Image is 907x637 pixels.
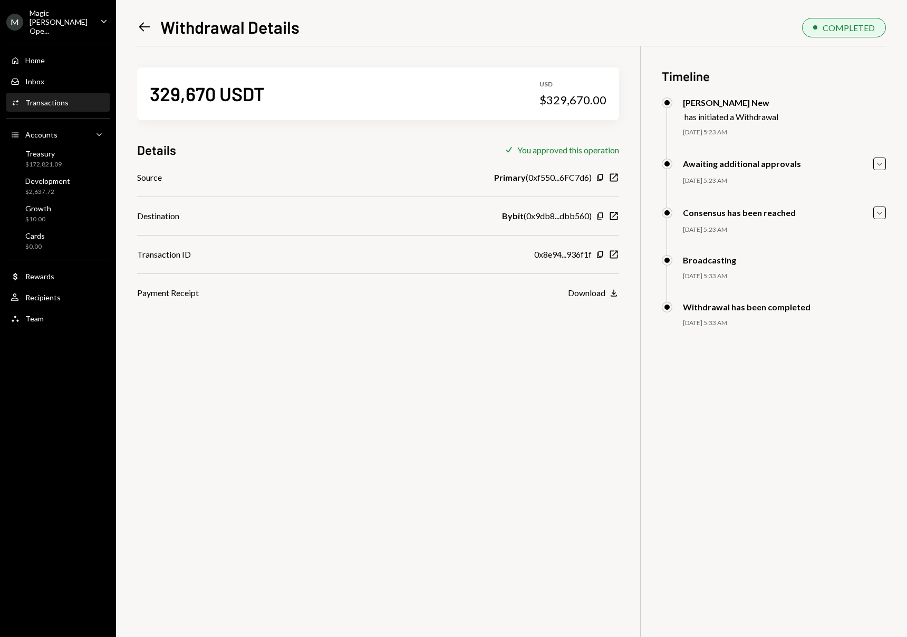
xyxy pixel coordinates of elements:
[502,210,592,222] div: ( 0x9db8...dbb560 )
[683,302,810,312] div: Withdrawal has been completed
[25,242,45,251] div: $0.00
[25,204,51,213] div: Growth
[6,228,110,253] a: Cards$0.00
[568,288,619,299] button: Download
[25,314,44,323] div: Team
[6,201,110,226] a: Growth$10.00
[6,14,23,31] div: M
[6,72,110,91] a: Inbox
[137,248,191,261] div: Transaction ID
[684,112,778,122] div: has initiated a Withdrawal
[683,319,886,328] div: [DATE] 5:33 AM
[25,188,70,197] div: $2,637.72
[6,93,110,112] a: Transactions
[25,130,57,139] div: Accounts
[683,177,886,185] div: [DATE] 5:23 AM
[25,149,62,158] div: Treasury
[137,287,199,299] div: Payment Receipt
[137,141,176,159] h3: Details
[662,67,886,85] h3: Timeline
[823,23,875,33] div: COMPLETED
[6,125,110,144] a: Accounts
[6,173,110,199] a: Development$2,637.72
[568,288,605,298] div: Download
[25,272,54,281] div: Rewards
[683,208,796,218] div: Consensus has been reached
[683,226,886,234] div: [DATE] 5:23 AM
[160,16,300,37] h1: Withdrawal Details
[6,288,110,307] a: Recipients
[539,93,606,107] div: $329,670.00
[6,146,110,171] a: Treasury$172,821.09
[494,171,592,184] div: ( 0xf550...6FC7d6 )
[25,293,61,302] div: Recipients
[25,177,70,185] div: Development
[150,82,265,105] div: 329,670 USDT
[683,159,801,169] div: Awaiting additional approvals
[502,210,524,222] b: Bybit
[6,309,110,328] a: Team
[539,80,606,89] div: USD
[137,210,179,222] div: Destination
[25,98,69,107] div: Transactions
[6,51,110,70] a: Home
[25,56,45,65] div: Home
[517,145,619,155] div: You approved this operation
[683,97,778,107] div: [PERSON_NAME] New
[494,171,526,184] b: Primary
[683,272,886,281] div: [DATE] 5:33 AM
[534,248,592,261] div: 0x8e94...936f1f
[30,8,92,35] div: Magic [PERSON_NAME] Ope...
[25,231,45,240] div: Cards
[683,255,736,265] div: Broadcasting
[6,267,110,286] a: Rewards
[25,77,44,86] div: Inbox
[137,171,162,184] div: Source
[25,160,62,169] div: $172,821.09
[683,128,886,137] div: [DATE] 5:23 AM
[25,215,51,224] div: $10.00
